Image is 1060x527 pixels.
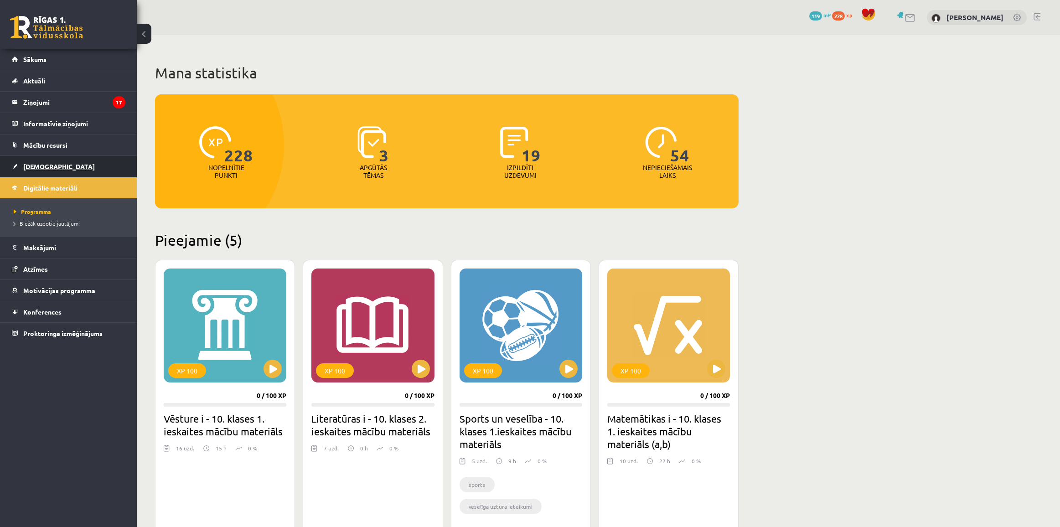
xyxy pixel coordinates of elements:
a: Ziņojumi17 [12,92,125,113]
p: 0 % [538,457,547,465]
p: 0 % [389,444,398,452]
a: Informatīvie ziņojumi [12,113,125,134]
a: Programma [14,207,128,216]
h2: Literatūras i - 10. klases 2. ieskaites mācību materiāls [311,412,434,438]
li: sports [460,477,495,492]
span: [DEMOGRAPHIC_DATA] [23,162,95,170]
a: Rīgas 1. Tālmācības vidusskola [10,16,83,39]
p: Nepieciešamais laiks [643,164,692,179]
a: 228 xp [832,11,857,19]
span: Aktuāli [23,77,45,85]
p: 0 % [248,444,257,452]
span: Digitālie materiāli [23,184,78,192]
p: 15 h [216,444,227,452]
p: 0 h [360,444,368,452]
a: [PERSON_NAME] [946,13,1003,22]
h2: Pieejamie (5) [155,231,739,249]
span: Biežāk uzdotie jautājumi [14,220,80,227]
img: icon-xp-0682a9bc20223a9ccc6f5883a126b849a74cddfe5390d2b41b4391c66f2066e7.svg [199,126,231,158]
img: icon-completed-tasks-ad58ae20a441b2904462921112bc710f1caf180af7a3daa7317a5a94f2d26646.svg [500,126,528,158]
a: Maksājumi [12,237,125,258]
a: Atzīmes [12,258,125,279]
span: Sākums [23,55,47,63]
h2: Vēsture i - 10. klases 1. ieskaites mācību materiāls [164,412,286,438]
a: Aktuāli [12,70,125,91]
div: XP 100 [168,363,206,378]
span: Programma [14,208,51,215]
img: icon-learned-topics-4a711ccc23c960034f471b6e78daf4a3bad4a20eaf4de84257b87e66633f6470.svg [357,126,386,158]
div: XP 100 [316,363,354,378]
span: Motivācijas programma [23,286,95,294]
li: veselīga uztura ieteikumi [460,499,542,514]
span: 119 [809,11,822,21]
legend: Ziņojumi [23,92,125,113]
span: mP [823,11,831,19]
p: 0 % [692,457,701,465]
a: Sākums [12,49,125,70]
a: Digitālie materiāli [12,177,125,198]
span: xp [846,11,852,19]
a: Motivācijas programma [12,280,125,301]
a: Konferences [12,301,125,322]
span: 54 [670,126,689,164]
span: 19 [522,126,541,164]
p: 9 h [508,457,516,465]
div: XP 100 [464,363,502,378]
span: Konferences [23,308,62,316]
p: Apgūtās tēmas [356,164,391,179]
div: 10 uzd. [620,457,638,470]
legend: Maksājumi [23,237,125,258]
div: 16 uzd. [176,444,194,458]
div: 7 uzd. [324,444,339,458]
a: Biežāk uzdotie jautājumi [14,219,128,227]
h2: Matemātikas i - 10. klases 1. ieskaites mācību materiāls (a,b) [607,412,730,450]
p: 22 h [659,457,670,465]
p: Nopelnītie punkti [208,164,244,179]
legend: Informatīvie ziņojumi [23,113,125,134]
span: 228 [224,126,253,164]
h2: Sports un veselība - 10. klases 1.ieskaites mācību materiāls [460,412,582,450]
a: Proktoringa izmēģinājums [12,323,125,344]
h1: Mana statistika [155,64,739,82]
img: Tomass Niks Jansons [931,14,941,23]
div: XP 100 [612,363,650,378]
span: Mācību resursi [23,141,67,149]
p: Izpildīti uzdevumi [502,164,538,179]
div: 5 uzd. [472,457,487,470]
span: Proktoringa izmēģinājums [23,329,103,337]
a: [DEMOGRAPHIC_DATA] [12,156,125,177]
a: 119 mP [809,11,831,19]
span: 228 [832,11,845,21]
span: Atzīmes [23,265,48,273]
span: 3 [379,126,389,164]
a: Mācību resursi [12,134,125,155]
img: icon-clock-7be60019b62300814b6bd22b8e044499b485619524d84068768e800edab66f18.svg [645,126,677,158]
i: 17 [113,96,125,108]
